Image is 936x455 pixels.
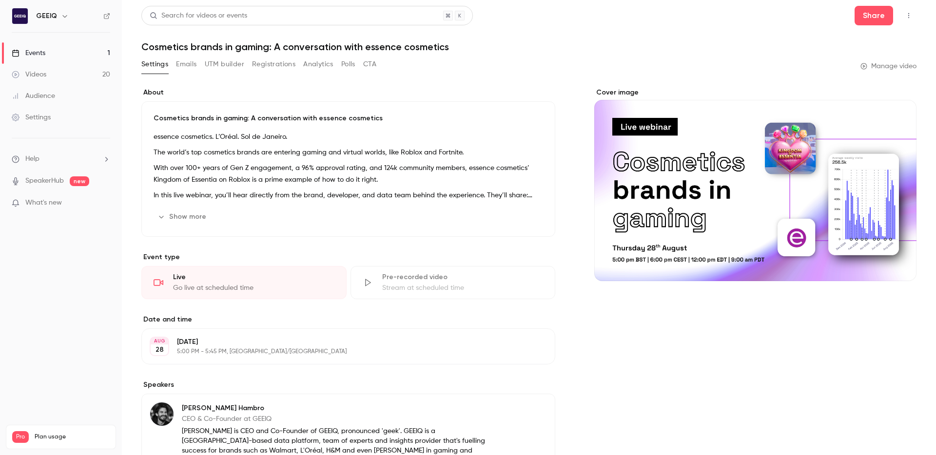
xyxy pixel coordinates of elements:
label: Speakers [141,380,555,390]
span: Pro [12,431,29,443]
div: Stream at scheduled time [382,283,544,293]
div: Pre-recorded video [382,272,544,282]
p: Cosmetics brands in gaming: A conversation with essence cosmetics [154,114,543,123]
a: SpeakerHub [25,176,64,186]
p: [PERSON_NAME] Hambro [182,403,492,413]
label: Cover image [594,88,916,97]
button: UTM builder [205,57,244,72]
button: Polls [341,57,355,72]
p: Event type [141,252,555,262]
button: Registrations [252,57,295,72]
p: 28 [156,345,164,355]
a: Manage video [860,61,916,71]
p: CEO & Co-Founder at GEEIQ [182,414,492,424]
p: 5:00 PM - 5:45 PM, [GEOGRAPHIC_DATA]/[GEOGRAPHIC_DATA] [177,348,504,356]
button: Settings [141,57,168,72]
div: Live [173,272,334,282]
img: Charles Hambro [150,402,174,426]
div: Settings [12,113,51,122]
div: LiveGo live at scheduled time [141,266,347,299]
label: About [141,88,555,97]
h1: Cosmetics brands in gaming: A conversation with essence cosmetics [141,41,916,53]
span: Plan usage [35,433,110,441]
label: Date and time [141,315,555,324]
div: Videos [12,70,46,79]
h6: GEEIQ [36,11,57,21]
button: Show more [154,209,212,225]
li: help-dropdown-opener [12,154,110,164]
p: [DATE] [177,337,504,347]
section: Cover image [594,88,916,281]
div: Audience [12,91,55,101]
p: essence cosmetics. L’Oréal. Sol de Janeiro. [154,131,543,143]
div: Search for videos or events [150,11,247,21]
span: What's new [25,198,62,208]
button: Share [855,6,893,25]
button: Emails [176,57,196,72]
p: With over 100+ years of Gen Z engagement, a 96% approval rating, and 124k community members, esse... [154,162,543,186]
p: The world’s top cosmetics brands are entering gaming and virtual worlds, like Roblox and Fortnite. [154,147,543,158]
iframe: Noticeable Trigger [98,199,110,208]
span: Help [25,154,39,164]
div: AUG [151,338,168,344]
div: Go live at scheduled time [173,283,334,293]
button: CTA [363,57,376,72]
div: Events [12,48,45,58]
div: Pre-recorded videoStream at scheduled time [351,266,556,299]
span: new [70,176,89,186]
p: In this live webinar, you’ll hear directly from the brand, developer, and data team behind the ex... [154,190,543,201]
img: GEEIQ [12,8,28,24]
button: Analytics [303,57,333,72]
